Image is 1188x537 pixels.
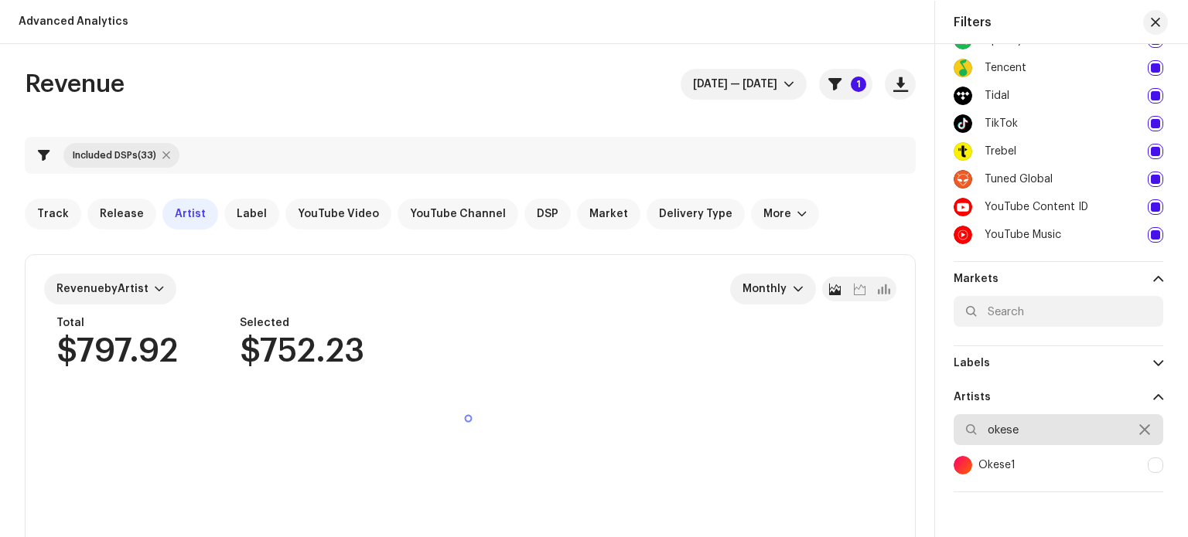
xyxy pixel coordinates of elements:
[240,317,364,329] div: Selected
[819,69,872,100] button: 1
[298,208,379,220] span: YouTube Video
[763,208,791,220] div: More
[793,274,804,304] div: dropdown trigger
[783,69,794,100] div: dropdown trigger
[693,69,783,100] span: Jul 2025 — Jul 2025
[410,208,506,220] span: YouTube Channel
[742,274,793,304] span: Monthly
[659,208,732,220] span: Delivery Type
[237,208,267,220] span: Label
[537,208,558,220] span: DSP
[851,76,866,92] p-badge: 1
[589,208,628,220] span: Market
